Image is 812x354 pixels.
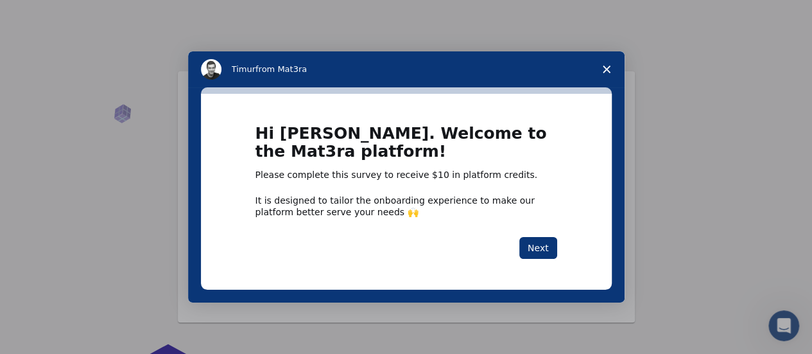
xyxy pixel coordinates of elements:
[255,64,307,74] span: from Mat3ra
[255,169,557,182] div: Please complete this survey to receive $10 in platform credits.
[232,64,255,74] span: Timur
[26,9,72,21] span: Support
[255,125,557,169] h1: Hi [PERSON_NAME]. Welcome to the Mat3ra platform!
[519,237,557,259] button: Next
[589,51,625,87] span: Close survey
[255,195,557,218] div: It is designed to tailor the onboarding experience to make our platform better serve your needs 🙌
[201,59,221,80] img: Profile image for Timur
